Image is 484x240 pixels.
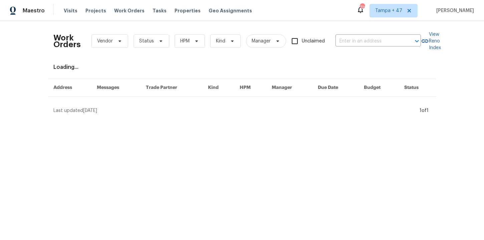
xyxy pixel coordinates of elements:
[53,34,81,48] h2: Work Orders
[83,108,97,113] span: [DATE]
[180,38,190,44] span: HPM
[216,38,225,44] span: Kind
[234,79,266,97] th: HPM
[421,31,441,51] a: View Reno Index
[53,107,418,114] div: Last updated
[153,8,167,13] span: Tasks
[91,79,141,97] th: Messages
[360,4,365,11] div: 726
[175,7,201,14] span: Properties
[420,107,429,114] div: 1 of 1
[85,7,106,14] span: Projects
[48,79,91,97] th: Address
[335,36,402,46] input: Enter in an address
[203,79,234,97] th: Kind
[139,38,154,44] span: Status
[141,79,203,97] th: Trade Partner
[64,7,77,14] span: Visits
[375,7,402,14] span: Tampa + 47
[412,36,422,46] button: Open
[53,64,431,71] div: Loading...
[399,79,436,97] th: Status
[358,79,399,97] th: Budget
[252,38,271,44] span: Manager
[97,38,113,44] span: Vendor
[302,38,325,45] span: Unclaimed
[266,79,312,97] th: Manager
[312,79,358,97] th: Due Date
[23,7,45,14] span: Maestro
[209,7,252,14] span: Geo Assignments
[114,7,145,14] span: Work Orders
[434,7,474,14] span: [PERSON_NAME]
